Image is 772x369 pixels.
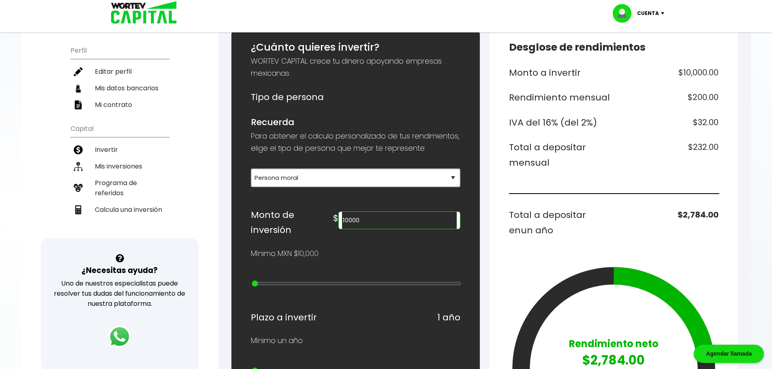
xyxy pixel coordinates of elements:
[71,41,169,113] ul: Perfil
[333,211,338,226] h6: $
[617,207,719,238] h6: $2,784.00
[509,65,611,81] h6: Monto a invertir
[509,40,719,55] h5: Desglose de rendimientos
[251,90,460,105] h6: Tipo de persona
[251,55,460,79] p: WORTEV CAPITAL crece tu dinero apoyando empresas mexicanas
[437,310,460,325] h6: 1 año
[509,207,611,238] h6: Total a depositar en un año
[108,325,131,348] img: logos_whatsapp-icon.242b2217.svg
[74,84,83,93] img: datos-icon.10cf9172.svg
[251,207,334,238] h6: Monto de inversión
[74,162,83,171] img: inversiones-icon.6695dc30.svg
[74,100,83,109] img: contrato-icon.f2db500c.svg
[251,247,319,260] p: Mínimo MXN $10,000
[509,90,611,105] h6: Rendimiento mensual
[71,96,169,113] a: Mi contrato
[509,115,611,130] h6: IVA del 16% (del 2%)
[81,264,158,276] h3: ¿Necesitas ayuda?
[569,337,659,351] p: Rendimiento neto
[71,63,169,80] a: Editar perfil
[74,205,83,214] img: calculadora-icon.17d418c4.svg
[617,90,719,105] h6: $200.00
[251,130,460,154] p: Para obtener el calculo personalizado de tus rendimientos, elige el tipo de persona que mejor te ...
[509,140,611,170] h6: Total a depositar mensual
[51,278,188,309] p: Uno de nuestros especialistas puede resolver tus dudas del funcionamiento de nuestra plataforma.
[251,115,460,130] h6: Recuerda
[659,12,670,15] img: icon-down
[71,201,169,218] a: Calcula una inversión
[71,80,169,96] a: Mis datos bancarios
[251,40,460,55] h5: ¿Cuánto quieres invertir?
[251,310,317,325] h6: Plazo a invertir
[617,65,719,81] h6: $10,000.00
[71,158,169,175] a: Mis inversiones
[251,335,303,347] p: Mínimo un año
[613,4,637,23] img: profile-image
[617,140,719,170] h6: $232.00
[74,183,83,192] img: recomiendanos-icon.9b8e9327.svg
[71,15,169,35] h3: Buen día,
[74,145,83,154] img: invertir-icon.b3b967d7.svg
[71,175,169,201] a: Programa de referidos
[694,345,764,363] div: Agendar llamada
[71,141,169,158] a: Invertir
[74,67,83,76] img: editar-icon.952d3147.svg
[617,115,719,130] h6: $32.00
[637,7,659,19] p: Cuenta
[71,119,169,238] ul: Capital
